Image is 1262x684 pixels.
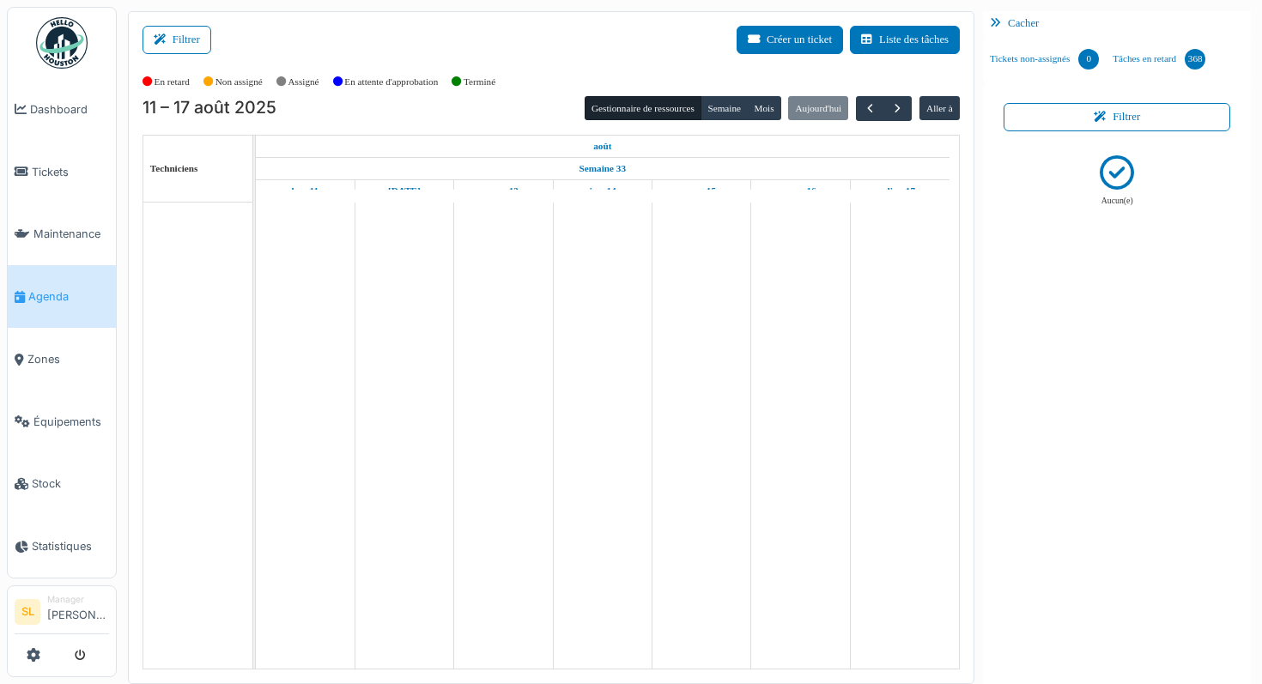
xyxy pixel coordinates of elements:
[32,538,109,554] span: Statistiques
[701,96,748,120] button: Semaine
[737,26,843,54] button: Créer un ticket
[287,180,323,202] a: 11 août 2025
[384,180,425,202] a: 12 août 2025
[983,36,1106,82] a: Tickets non-assignés
[344,75,438,89] label: En attente d'approbation
[683,180,720,202] a: 15 août 2025
[781,180,821,202] a: 16 août 2025
[8,203,116,266] a: Maintenance
[8,328,116,390] a: Zones
[585,96,701,120] button: Gestionnaire de ressources
[8,453,116,516] a: Stock
[8,265,116,328] a: Agenda
[215,75,263,89] label: Non assigné
[8,141,116,203] a: Tickets
[1106,36,1212,82] a: Tâches en retard
[464,75,495,89] label: Terminé
[585,180,621,202] a: 14 août 2025
[1078,49,1099,70] div: 0
[27,351,109,367] span: Zones
[983,11,1251,36] div: Cacher
[8,515,116,578] a: Statistiques
[1185,49,1205,70] div: 368
[28,288,109,305] span: Agenda
[8,78,116,141] a: Dashboard
[589,136,616,157] a: 11 août 2025
[47,593,109,606] div: Manager
[143,98,276,118] h2: 11 – 17 août 2025
[8,390,116,453] a: Équipements
[15,599,40,625] li: SL
[575,158,630,179] a: Semaine 33
[15,593,109,634] a: SL Manager[PERSON_NAME]
[143,26,211,54] button: Filtrer
[288,75,319,89] label: Assigné
[747,96,781,120] button: Mois
[881,180,919,202] a: 17 août 2025
[155,75,190,89] label: En retard
[788,96,848,120] button: Aujourd'hui
[919,96,960,120] button: Aller à
[36,17,88,69] img: Badge_color-CXgf-gQk.svg
[883,96,912,121] button: Suivant
[1004,103,1230,131] button: Filtrer
[30,101,109,118] span: Dashboard
[47,593,109,630] li: [PERSON_NAME]
[850,26,960,54] button: Liste des tâches
[150,163,198,173] span: Techniciens
[1101,195,1133,208] p: Aucun(e)
[32,164,109,180] span: Tickets
[33,414,109,430] span: Équipements
[33,226,109,242] span: Maintenance
[32,475,109,492] span: Stock
[484,180,523,202] a: 13 août 2025
[856,96,884,121] button: Précédent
